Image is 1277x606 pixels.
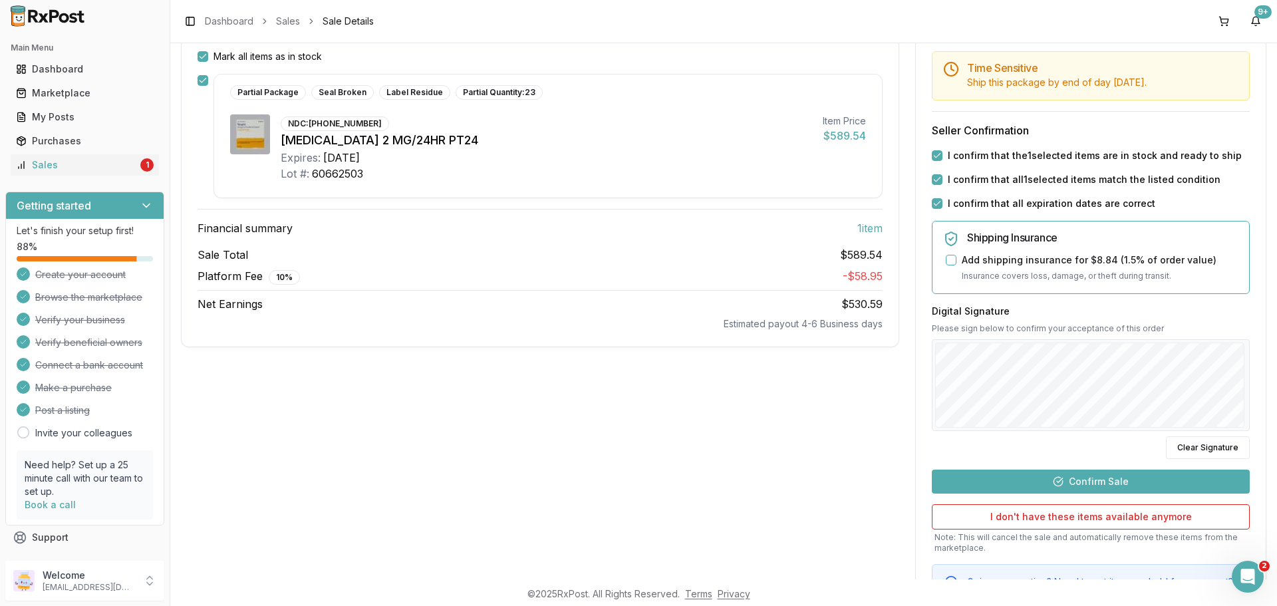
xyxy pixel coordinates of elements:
div: Dashboard [16,63,154,76]
span: Make a purchase [35,381,112,394]
span: $589.54 [840,247,883,263]
button: Feedback [5,549,164,573]
label: I confirm that the 1 selected items are in stock and ready to ship [948,149,1242,162]
h3: Seller Confirmation [932,122,1250,138]
p: Need help? Set up a 25 minute call with our team to set up. [25,458,145,498]
h5: Shipping Insurance [967,232,1238,243]
a: Purchases [11,129,159,153]
span: Post a listing [35,404,90,417]
div: Purchases [16,134,154,148]
span: Verify beneficial owners [35,336,142,349]
a: Privacy [718,588,750,599]
div: My Posts [16,110,154,124]
p: Let's finish your setup first! [17,224,153,237]
a: Sales [276,15,300,28]
span: Connect a bank account [35,359,143,372]
span: 88 % [17,240,37,253]
div: Partial Quantity: 23 [456,85,543,100]
h3: Digital Signature [932,305,1250,318]
div: Label Residue [379,85,450,100]
div: Lot #: [281,166,309,182]
div: NDC: [PHONE_NUMBER] [281,116,389,131]
span: 1 item [857,220,883,236]
span: Sale Total [198,247,248,263]
div: 1 [140,158,154,172]
div: Estimated payout 4-6 Business days [198,317,883,331]
div: Going on vacation? Need to put items on hold for a moment? [967,575,1238,602]
div: Item Price [823,114,866,128]
button: I don't have these items available anymore [932,504,1250,530]
img: RxPost Logo [5,5,90,27]
h5: Time Sensitive [967,63,1238,73]
span: Feedback [32,555,77,568]
div: [DATE] [323,150,360,166]
button: Support [5,526,164,549]
a: Terms [685,588,712,599]
button: Marketplace [5,82,164,104]
span: - $58.95 [843,269,883,283]
div: Expires: [281,150,321,166]
nav: breadcrumb [205,15,374,28]
div: Marketplace [16,86,154,100]
span: Ship this package by end of day [DATE] . [967,76,1147,88]
span: Verify your business [35,313,125,327]
a: Sales1 [11,153,159,177]
div: Seal Broken [311,85,374,100]
button: Purchases [5,130,164,152]
a: Invite your colleagues [35,426,132,440]
span: $530.59 [841,297,883,311]
a: My Posts [11,105,159,129]
div: Partial Package [230,85,306,100]
button: My Posts [5,106,164,128]
span: Platform Fee [198,268,300,285]
label: Mark all items as in stock [213,50,322,63]
div: 60662503 [312,166,363,182]
div: [MEDICAL_DATA] 2 MG/24HR PT24 [281,131,812,150]
a: Book a call [25,499,76,510]
div: 9+ [1254,5,1272,19]
button: Clear Signature [1166,436,1250,459]
iframe: Intercom live chat [1232,561,1264,593]
button: Sales1 [5,154,164,176]
p: Note: This will cancel the sale and automatically remove these items from the marketplace. [932,532,1250,553]
label: I confirm that all expiration dates are correct [948,197,1155,210]
h3: Getting started [17,198,91,214]
p: Please sign below to confirm your acceptance of this order [932,323,1250,334]
button: Dashboard [5,59,164,80]
label: Add shipping insurance for $8.84 ( 1.5 % of order value) [962,253,1216,267]
span: Browse the marketplace [35,291,142,304]
div: Sales [16,158,138,172]
span: Net Earnings [198,296,263,312]
button: 9+ [1245,11,1266,32]
p: Welcome [43,569,135,582]
img: Neupro 2 MG/24HR PT24 [230,114,270,154]
button: Confirm Sale [932,470,1250,494]
span: 2 [1259,561,1270,571]
span: Financial summary [198,220,293,236]
a: Dashboard [205,15,253,28]
h2: Main Menu [11,43,159,53]
div: 10 % [269,270,300,285]
p: Insurance covers loss, damage, or theft during transit. [962,269,1238,283]
p: [EMAIL_ADDRESS][DOMAIN_NAME] [43,582,135,593]
label: I confirm that all 1 selected items match the listed condition [948,173,1220,186]
span: Sale Details [323,15,374,28]
div: $589.54 [823,128,866,144]
img: User avatar [13,570,35,591]
a: Dashboard [11,57,159,81]
a: Marketplace [11,81,159,105]
span: Create your account [35,268,126,281]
